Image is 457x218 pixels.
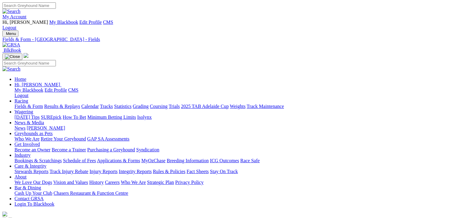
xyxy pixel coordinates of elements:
[14,115,40,120] a: [DATE] Tips
[2,66,21,72] img: Search
[2,9,21,14] img: Search
[175,180,204,185] a: Privacy Policy
[14,147,50,152] a: Become an Owner
[87,136,130,141] a: GAP SA Assessments
[14,158,455,163] div: Industry
[14,169,455,174] div: Care & Integrity
[2,42,20,48] img: GRSA
[14,120,44,125] a: News & Media
[240,158,259,163] a: Race Safe
[14,174,27,179] a: About
[14,153,31,158] a: Industry
[49,20,78,25] a: My Blackbook
[14,180,455,185] div: About
[14,125,455,131] div: News & Media
[4,48,21,53] span: BlkBook
[14,163,47,169] a: Care & Integrity
[14,93,28,98] a: Logout
[97,158,140,163] a: Applications & Forms
[52,147,86,152] a: Become a Trainer
[2,48,21,53] a: BlkBook
[105,180,120,185] a: Careers
[2,20,48,25] span: Hi, [PERSON_NAME]
[137,115,152,120] a: Isolynx
[14,191,455,196] div: Bar & Dining
[181,104,229,109] a: 2025 TAB Adelaide Cup
[103,20,113,25] a: CMS
[147,180,174,185] a: Strategic Plan
[2,212,7,216] img: logo-grsa-white.png
[14,87,455,98] div: Hi, [PERSON_NAME]
[2,30,18,37] button: Toggle navigation
[114,104,132,109] a: Statistics
[14,131,53,136] a: Greyhounds as Pets
[63,115,86,120] a: How To Bet
[14,196,43,201] a: Contact GRSA
[27,125,65,131] a: [PERSON_NAME]
[141,158,166,163] a: MyOzChase
[14,104,43,109] a: Fields & Form
[14,104,455,109] div: Racing
[53,180,88,185] a: Vision and Values
[14,158,62,163] a: Bookings & Scratchings
[63,158,96,163] a: Schedule of Fees
[14,169,48,174] a: Stewards Reports
[45,87,67,93] a: Edit Profile
[167,158,209,163] a: Breeding Information
[100,104,113,109] a: Tracks
[14,136,40,141] a: Who We Are
[14,98,28,103] a: Racing
[2,60,56,66] input: Search
[41,115,61,120] a: SUREpick
[14,125,25,131] a: News
[6,31,16,36] span: Menu
[187,169,209,174] a: Fact Sheets
[230,104,246,109] a: Weights
[210,169,238,174] a: Stay On Track
[14,115,455,120] div: Wagering
[14,185,41,190] a: Bar & Dining
[87,147,135,152] a: Purchasing a Greyhound
[14,180,52,185] a: We Love Our Dogs
[153,169,185,174] a: Rules & Policies
[2,37,455,42] a: Fields & Form - [GEOGRAPHIC_DATA] - Fields
[53,191,128,196] a: Chasers Restaurant & Function Centre
[14,191,52,196] a: Cash Up Your Club
[41,136,86,141] a: Retire Your Greyhound
[87,115,136,120] a: Minimum Betting Limits
[14,147,455,153] div: Get Involved
[14,87,43,93] a: My Blackbook
[247,104,284,109] a: Track Maintenance
[14,82,60,87] span: Hi, [PERSON_NAME]
[2,25,16,30] a: Logout
[133,104,149,109] a: Grading
[210,158,239,163] a: ICG Outcomes
[50,169,88,174] a: Track Injury Rebate
[14,109,33,114] a: Wagering
[169,104,180,109] a: Trials
[14,82,61,87] a: Hi, [PERSON_NAME]
[14,77,26,82] a: Home
[150,104,168,109] a: Coursing
[5,54,20,59] img: Close
[2,2,56,9] input: Search
[44,104,80,109] a: Results & Replays
[136,147,159,152] a: Syndication
[2,53,22,60] button: Toggle navigation
[2,14,27,19] a: My Account
[24,53,28,58] img: logo-grsa-white.png
[89,169,117,174] a: Injury Reports
[81,104,99,109] a: Calendar
[14,201,54,207] a: Login To Blackbook
[79,20,102,25] a: Edit Profile
[119,169,152,174] a: Integrity Reports
[14,142,40,147] a: Get Involved
[121,180,146,185] a: Who We Are
[89,180,104,185] a: History
[68,87,79,93] a: CMS
[14,136,455,142] div: Greyhounds as Pets
[2,20,455,30] div: My Account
